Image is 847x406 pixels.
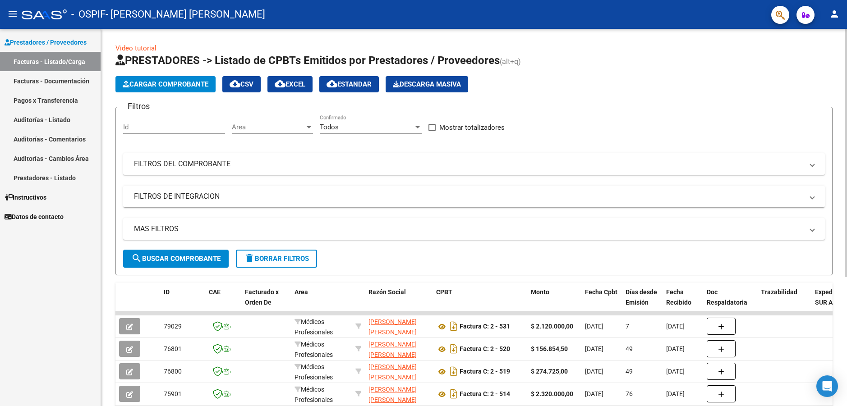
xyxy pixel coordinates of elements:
strong: $ 2.120.000,00 [531,323,573,330]
mat-panel-title: MAS FILTROS [134,224,803,234]
datatable-header-cell: Doc Respaldatoria [703,283,757,322]
mat-icon: cloud_download [230,78,240,89]
strong: Factura C: 2 - 520 [460,346,510,353]
span: Razón Social [368,288,406,296]
datatable-header-cell: Razón Social [365,283,433,322]
span: Todos [320,123,339,131]
span: Trazabilidad [761,288,797,296]
span: [PERSON_NAME] [PERSON_NAME] [368,318,417,336]
span: Médicos Profesionales [295,318,333,336]
button: CSV [222,76,261,92]
i: Descargar documento [448,319,460,333]
span: Facturado x Orden De [245,288,279,306]
span: Monto [531,288,549,296]
mat-expansion-panel-header: FILTROS DE INTEGRACION [123,186,825,207]
span: [DATE] [585,390,603,397]
div: Open Intercom Messenger [816,375,838,397]
span: [DATE] [666,323,685,330]
mat-panel-title: FILTROS DE INTEGRACION [134,192,803,201]
span: 75901 [164,390,182,397]
span: 76 [626,390,633,397]
span: CPBT [436,288,452,296]
h3: Filtros [123,100,154,113]
span: Prestadores / Proveedores [5,37,87,47]
button: Borrar Filtros [236,250,317,268]
span: 76800 [164,368,182,375]
app-download-masive: Descarga masiva de comprobantes (adjuntos) [386,76,468,92]
span: Fecha Recibido [666,288,691,306]
span: [DATE] [585,368,603,375]
mat-icon: delete [244,253,255,264]
mat-icon: cloud_download [327,78,337,89]
span: Estandar [327,80,372,88]
span: 49 [626,345,633,352]
button: Estandar [319,76,379,92]
span: 76801 [164,345,182,352]
span: Borrar Filtros [244,255,309,263]
datatable-header-cell: CPBT [433,283,527,322]
span: PRESTADORES -> Listado de CPBTs Emitidos por Prestadores / Proveedores [115,54,500,67]
span: Días desde Emisión [626,288,657,306]
mat-icon: cloud_download [275,78,285,89]
span: Médicos Profesionales [295,363,333,381]
datatable-header-cell: Fecha Cpbt [581,283,622,322]
datatable-header-cell: Facturado x Orden De [241,283,291,322]
span: Instructivos [5,192,46,202]
span: Médicos Profesionales [295,341,333,358]
span: - [PERSON_NAME] [PERSON_NAME] [106,5,265,24]
span: [DATE] [666,390,685,397]
strong: Factura C: 2 - 514 [460,391,510,398]
datatable-header-cell: Fecha Recibido [663,283,703,322]
span: Mostrar totalizadores [439,122,505,133]
span: Médicos Profesionales [295,386,333,403]
span: 49 [626,368,633,375]
span: [PERSON_NAME] [PERSON_NAME] [368,386,417,403]
button: EXCEL [267,76,313,92]
div: 20140122352 [368,384,429,403]
datatable-header-cell: Trazabilidad [757,283,811,322]
div: 20140122352 [368,362,429,381]
span: 79029 [164,323,182,330]
span: ID [164,288,170,296]
mat-expansion-panel-header: FILTROS DEL COMPROBANTE [123,153,825,175]
span: Area [295,288,308,296]
datatable-header-cell: Area [291,283,352,322]
span: Fecha Cpbt [585,288,617,296]
i: Descargar documento [448,387,460,401]
strong: $ 156.854,50 [531,345,568,352]
span: CSV [230,80,253,88]
mat-expansion-panel-header: MAS FILTROS [123,218,825,240]
span: 7 [626,323,629,330]
span: [DATE] [585,323,603,330]
span: (alt+q) [500,57,521,66]
span: CAE [209,288,221,296]
span: Datos de contacto [5,212,64,222]
button: Buscar Comprobante [123,250,229,268]
mat-icon: search [131,253,142,264]
mat-icon: person [829,9,840,19]
span: Buscar Comprobante [131,255,221,263]
button: Descarga Masiva [386,76,468,92]
datatable-header-cell: Días desde Emisión [622,283,663,322]
div: 20140122352 [368,339,429,358]
span: [PERSON_NAME] [PERSON_NAME] [368,341,417,358]
span: [DATE] [585,345,603,352]
strong: Factura C: 2 - 519 [460,368,510,375]
span: Cargar Comprobante [123,80,208,88]
span: - OSPIF [71,5,106,24]
i: Descargar documento [448,342,460,356]
span: [DATE] [666,368,685,375]
mat-icon: menu [7,9,18,19]
span: [DATE] [666,345,685,352]
button: Cargar Comprobante [115,76,216,92]
datatable-header-cell: ID [160,283,205,322]
datatable-header-cell: CAE [205,283,241,322]
span: EXCEL [275,80,305,88]
a: Video tutorial [115,44,157,52]
strong: $ 2.320.000,00 [531,390,573,397]
span: Descarga Masiva [393,80,461,88]
span: Area [232,123,305,131]
mat-panel-title: FILTROS DEL COMPROBANTE [134,159,803,169]
i: Descargar documento [448,364,460,379]
datatable-header-cell: Monto [527,283,581,322]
